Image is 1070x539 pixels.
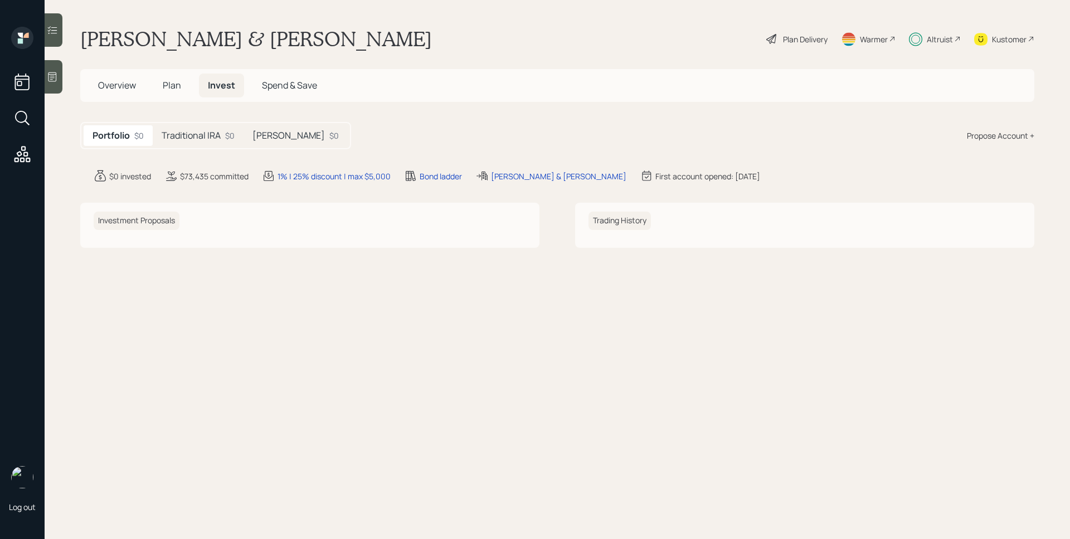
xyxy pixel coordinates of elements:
[109,170,151,182] div: $0 invested
[783,33,828,45] div: Plan Delivery
[208,79,235,91] span: Invest
[860,33,888,45] div: Warmer
[162,130,221,141] h5: Traditional IRA
[98,79,136,91] span: Overview
[588,212,651,230] h6: Trading History
[329,130,339,141] div: $0
[927,33,953,45] div: Altruist
[94,212,179,230] h6: Investment Proposals
[134,130,144,141] div: $0
[992,33,1027,45] div: Kustomer
[11,466,33,488] img: james-distasi-headshot.png
[163,79,181,91] span: Plan
[80,27,432,51] h1: [PERSON_NAME] & [PERSON_NAME]
[180,170,249,182] div: $73,435 committed
[278,170,391,182] div: 1% | 25% discount | max $5,000
[262,79,317,91] span: Spend & Save
[93,130,130,141] h5: Portfolio
[252,130,325,141] h5: [PERSON_NAME]
[225,130,235,141] div: $0
[491,170,626,182] div: [PERSON_NAME] & [PERSON_NAME]
[655,170,760,182] div: First account opened: [DATE]
[420,170,462,182] div: Bond ladder
[967,130,1034,141] div: Propose Account +
[9,502,36,512] div: Log out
